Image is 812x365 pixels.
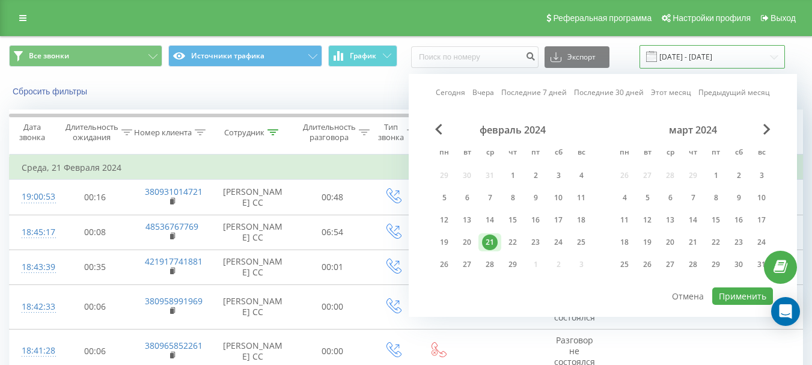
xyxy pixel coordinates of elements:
[433,124,593,136] div: февраль 2024
[754,168,769,183] div: 3
[295,284,370,329] td: 00:00
[482,257,498,272] div: 28
[433,256,456,274] div: пн 26 февр. 2024 г.
[458,144,476,162] abbr: вторник
[662,190,678,206] div: 6
[9,86,93,97] button: Сбросить фильтры
[617,212,632,228] div: 11
[528,235,543,250] div: 23
[727,189,750,207] div: сб 9 мар. 2024 г.
[640,257,655,272] div: 26
[145,186,203,197] a: 380931014721
[708,190,724,206] div: 8
[58,250,133,284] td: 00:35
[727,233,750,251] div: сб 23 мар. 2024 г.
[145,295,203,307] a: 380958991969
[524,189,547,207] div: пт 9 февр. 2024 г.
[754,235,769,250] div: 24
[613,233,636,251] div: пн 18 мар. 2024 г.
[527,144,545,162] abbr: пятница
[640,235,655,250] div: 19
[615,144,633,162] abbr: понедельник
[211,180,295,215] td: [PERSON_NAME] CC
[501,211,524,229] div: чт 15 февр. 2024 г.
[752,144,771,162] abbr: воскресенье
[704,233,727,251] div: пт 22 мар. 2024 г.
[482,190,498,206] div: 7
[750,211,773,229] div: вс 17 мар. 2024 г.
[727,167,750,185] div: сб 2 мар. 2024 г.
[731,212,746,228] div: 16
[478,211,501,229] div: ср 14 февр. 2024 г.
[659,233,682,251] div: ср 20 мар. 2024 г.
[698,87,770,98] a: Предыдущий месяц
[472,87,494,98] a: Вчера
[662,212,678,228] div: 13
[528,168,543,183] div: 2
[731,235,746,250] div: 23
[295,250,370,284] td: 00:01
[505,212,520,228] div: 15
[350,52,376,60] span: График
[673,13,751,23] span: Настройки профиля
[524,211,547,229] div: пт 16 февр. 2024 г.
[572,144,590,162] abbr: воскресенье
[436,257,452,272] div: 26
[295,215,370,250] td: 06:54
[570,167,593,185] div: вс 4 февр. 2024 г.
[547,211,570,229] div: сб 17 февр. 2024 г.
[22,221,46,244] div: 18:45:17
[433,189,456,207] div: пн 5 февр. 2024 г.
[613,124,773,136] div: март 2024
[573,212,589,228] div: 18
[478,189,501,207] div: ср 7 февр. 2024 г.
[549,144,567,162] abbr: суббота
[551,235,566,250] div: 24
[731,190,746,206] div: 9
[295,180,370,215] td: 00:48
[617,235,632,250] div: 18
[9,45,162,67] button: Все звонки
[712,287,773,305] button: Применить
[501,87,567,98] a: Последние 7 дней
[459,235,475,250] div: 20
[10,122,54,143] div: Дата звонка
[436,235,452,250] div: 19
[505,235,520,250] div: 22
[211,284,295,329] td: [PERSON_NAME] CC
[134,127,192,138] div: Номер клиента
[433,211,456,229] div: пн 12 февр. 2024 г.
[750,189,773,207] div: вс 10 мар. 2024 г.
[707,144,725,162] abbr: пятница
[436,190,452,206] div: 5
[685,212,701,228] div: 14
[682,256,704,274] div: чт 28 мар. 2024 г.
[727,256,750,274] div: сб 30 мар. 2024 г.
[456,256,478,274] div: вт 27 февр. 2024 г.
[553,13,652,23] span: Реферальная программа
[22,185,46,209] div: 19:00:53
[505,168,520,183] div: 1
[731,257,746,272] div: 30
[613,256,636,274] div: пн 25 мар. 2024 г.
[58,215,133,250] td: 00:08
[750,233,773,251] div: вс 24 мар. 2024 г.
[682,189,704,207] div: чт 7 мар. 2024 г.
[636,211,659,229] div: вт 12 мар. 2024 г.
[211,250,295,284] td: [PERSON_NAME] CC
[763,124,771,135] span: Next Month
[478,233,501,251] div: ср 21 февр. 2024 г.
[501,167,524,185] div: чт 1 февр. 2024 г.
[524,167,547,185] div: пт 2 февр. 2024 г.
[682,233,704,251] div: чт 21 мар. 2024 г.
[708,257,724,272] div: 29
[168,45,322,67] button: Источники трафика
[22,339,46,363] div: 18:41:28
[501,233,524,251] div: чт 22 февр. 2024 г.
[211,215,295,250] td: [PERSON_NAME] CC
[573,235,589,250] div: 25
[435,124,442,135] span: Previous Month
[482,212,498,228] div: 14
[659,256,682,274] div: ср 27 мар. 2024 г.
[659,189,682,207] div: ср 6 мар. 2024 г.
